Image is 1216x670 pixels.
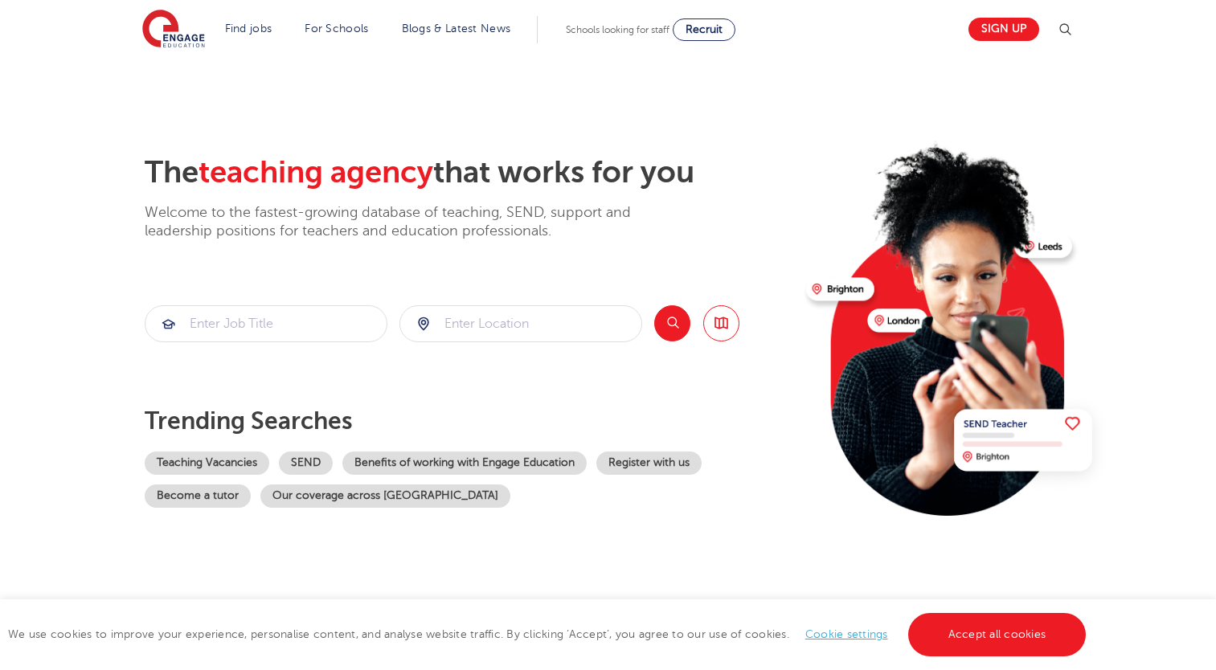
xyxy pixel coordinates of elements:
p: Welcome to the fastest-growing database of teaching, SEND, support and leadership positions for t... [145,203,675,241]
a: Recruit [673,18,735,41]
a: Accept all cookies [908,613,1087,656]
span: Recruit [686,23,723,35]
a: Register with us [596,451,702,475]
a: Become a tutor [145,484,251,508]
h2: The that works for you [145,154,793,191]
a: SEND [279,451,333,475]
span: Schools looking for staff [566,24,669,35]
p: Trending searches [145,406,793,435]
div: Submit [145,305,387,342]
a: Benefits of working with Engage Education [342,451,587,475]
a: Sign up [968,18,1039,41]
a: For Schools [305,22,368,35]
input: Submit [145,306,387,341]
span: We use cookies to improve your experience, personalise content, and analyse website traffic. By c... [8,628,1090,640]
img: Engage Education [142,10,205,50]
button: Search [654,305,690,341]
a: Our coverage across [GEOGRAPHIC_DATA] [260,484,510,508]
a: Cookie settings [805,628,888,640]
a: Blogs & Latest News [402,22,511,35]
span: teaching agency [199,155,433,190]
a: Teaching Vacancies [145,451,269,475]
div: Submit [399,305,642,342]
a: Find jobs [225,22,272,35]
input: Submit [400,306,641,341]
